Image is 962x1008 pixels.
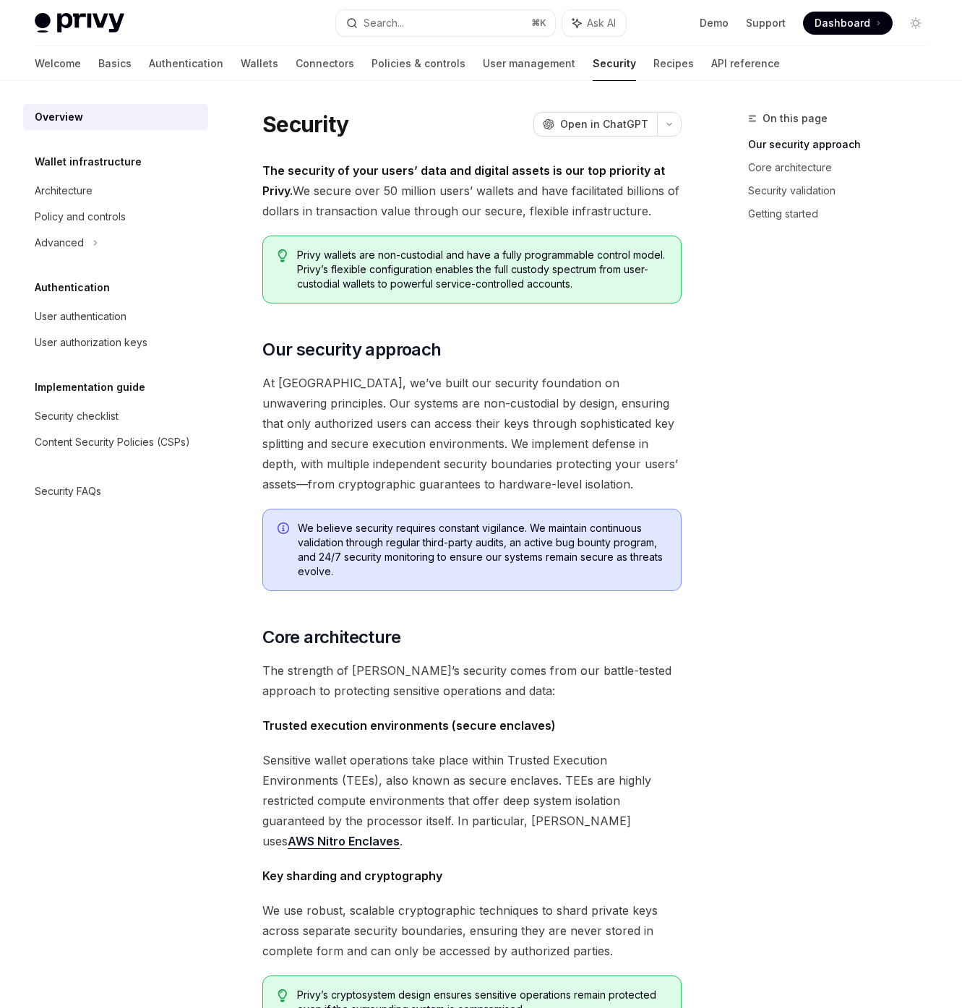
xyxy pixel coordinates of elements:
img: light logo [35,13,124,33]
strong: Key sharding and cryptography [262,869,442,883]
div: Overview [35,108,83,126]
span: Privy wallets are non-custodial and have a fully programmable control model. Privy’s flexible con... [297,248,666,291]
a: User management [483,46,575,81]
span: Ask AI [587,16,616,30]
a: Getting started [748,202,939,225]
a: Our security approach [748,133,939,156]
span: We believe security requires constant vigilance. We maintain continuous validation through regula... [298,521,666,579]
a: Policy and controls [23,204,208,230]
span: On this page [763,110,828,127]
span: We secure over 50 million users’ wallets and have facilitated billions of dollars in transaction ... [262,160,682,221]
a: Content Security Policies (CSPs) [23,429,208,455]
a: Architecture [23,178,208,204]
a: User authentication [23,303,208,329]
a: Basics [98,46,132,81]
button: Search...⌘K [336,10,555,36]
strong: Trusted execution environments (secure enclaves) [262,718,556,733]
svg: Tip [278,249,288,262]
svg: Tip [278,989,288,1002]
span: The strength of [PERSON_NAME]’s security comes from our battle-tested approach to protecting sens... [262,660,682,701]
a: Overview [23,104,208,130]
a: User authorization keys [23,329,208,356]
div: Policy and controls [35,208,126,225]
span: Core architecture [262,626,400,649]
span: At [GEOGRAPHIC_DATA], we’ve built our security foundation on unwavering principles. Our systems a... [262,373,682,494]
h1: Security [262,111,348,137]
a: Core architecture [748,156,939,179]
div: Content Security Policies (CSPs) [35,434,190,451]
div: Security checklist [35,408,119,425]
div: User authorization keys [35,334,147,351]
a: Connectors [296,46,354,81]
a: API reference [711,46,780,81]
span: Our security approach [262,338,441,361]
a: Security [593,46,636,81]
div: Security FAQs [35,483,101,500]
a: Wallets [241,46,278,81]
a: Security validation [748,179,939,202]
span: We use robust, scalable cryptographic techniques to shard private keys across separate security b... [262,900,682,961]
button: Open in ChatGPT [533,112,657,137]
a: Dashboard [803,12,893,35]
div: Search... [364,14,404,32]
a: Authentication [149,46,223,81]
h5: Authentication [35,279,110,296]
span: Open in ChatGPT [560,117,648,132]
div: Advanced [35,234,84,251]
svg: Info [278,522,292,537]
span: ⌘ K [531,17,546,29]
a: Policies & controls [372,46,465,81]
button: Ask AI [562,10,626,36]
span: Dashboard [815,16,870,30]
button: Toggle dark mode [904,12,927,35]
a: Security checklist [23,403,208,429]
strong: The security of your users’ data and digital assets is our top priority at Privy. [262,163,665,198]
a: Welcome [35,46,81,81]
a: Demo [700,16,729,30]
a: Recipes [653,46,694,81]
a: Support [746,16,786,30]
h5: Wallet infrastructure [35,153,142,171]
span: Sensitive wallet operations take place within Trusted Execution Environments (TEEs), also known a... [262,750,682,851]
a: AWS Nitro Enclaves [288,834,400,849]
h5: Implementation guide [35,379,145,396]
div: Architecture [35,182,93,199]
div: User authentication [35,308,126,325]
a: Security FAQs [23,478,208,504]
